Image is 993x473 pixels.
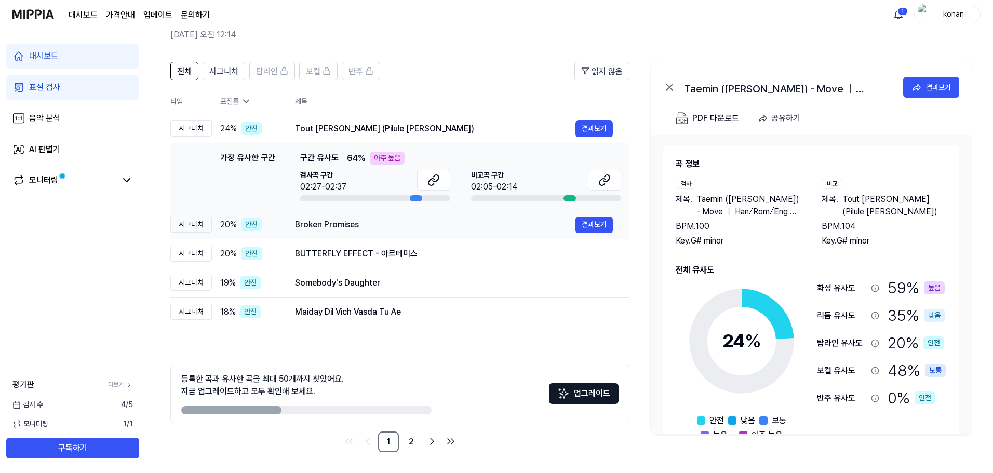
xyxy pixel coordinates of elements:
[170,431,629,452] nav: pagination
[6,44,139,69] a: 대시보드
[29,143,60,156] div: AI 판별기
[12,418,48,429] span: 모니터링
[915,391,935,404] div: 안전
[220,96,278,107] div: 표절률
[370,152,405,165] div: 아주 높음
[471,181,517,193] div: 02:05-02:14
[754,108,809,129] button: 공유하기
[348,65,363,78] span: 반주
[772,414,786,427] span: 보통
[918,4,930,25] img: profile
[817,392,867,404] div: 반주 유사도
[12,379,34,391] span: 평가판
[6,438,139,458] button: 구독하기
[888,276,945,300] div: 59 %
[295,123,575,135] div: Tout [PERSON_NAME] (Pilule [PERSON_NAME])
[771,112,800,125] div: 공유하기
[299,62,338,80] button: 보컬
[295,89,629,114] th: 제목
[914,6,981,23] button: profilekonan
[240,276,261,289] div: 안전
[170,29,916,41] h2: [DATE] 오전 12:14
[241,122,262,135] div: 안전
[822,179,842,189] div: 비교
[347,152,366,165] span: 64 %
[306,65,320,78] span: 보컬
[575,120,613,137] button: 결과보기
[817,282,867,294] div: 화성 유사도
[722,327,761,355] div: 24
[888,386,935,410] div: 0 %
[29,174,58,186] div: 모니터링
[925,364,946,377] div: 보통
[203,62,245,80] button: 시그니처
[924,281,945,294] div: 높음
[170,304,212,320] div: 시그니처
[170,89,212,114] th: 타입
[842,193,947,218] span: Tout [PERSON_NAME] (Pilule [PERSON_NAME])
[69,9,98,21] a: 대시보드
[933,8,974,20] div: konan
[676,220,801,233] div: BPM. 100
[676,179,696,189] div: 검사
[888,331,944,355] div: 20 %
[574,62,629,80] button: 읽지 않음
[926,82,951,93] div: 결과보기
[897,7,908,16] div: 1
[741,414,755,427] span: 낮음
[300,181,346,193] div: 02:27-02:37
[676,235,801,247] div: Key. G# minor
[359,433,376,450] a: Go to previous page
[674,108,741,129] button: PDF 다운로드
[106,9,135,21] a: 가격안내
[676,158,947,170] h2: 곡 정보
[29,50,58,62] div: 대시보드
[924,309,945,322] div: 낮음
[6,75,139,100] a: 표절 검사
[170,62,198,80] button: 전체
[121,399,133,410] span: 4 / 5
[249,62,295,80] button: 탑라인
[892,8,905,21] img: 알림
[549,392,619,402] a: Sparkles업그레이드
[575,217,613,233] button: 결과보기
[300,152,339,165] span: 구간 유사도
[220,219,237,231] span: 20 %
[341,433,357,450] a: Go to first page
[256,65,278,78] span: 탑라인
[342,62,380,80] button: 반주
[471,170,517,181] span: 비교곡 구간
[401,431,422,452] a: 2
[709,414,724,427] span: 안전
[220,248,237,260] span: 20 %
[220,277,236,289] span: 19 %
[822,193,838,218] span: 제목 .
[752,429,783,441] span: 아주 높음
[12,399,43,410] span: 검사 수
[442,433,459,450] a: Go to last page
[424,433,440,450] a: Go to next page
[549,383,619,404] button: 업그레이드
[557,387,570,400] img: Sparkles
[12,174,116,186] a: 모니터링
[651,135,972,434] a: 곡 정보검사제목.Taemin ([PERSON_NAME]) - Move ｜ Han⧸Rom⧸Eng ｜ Color Coded LyrBPM.100Key.G# minor비교제목.Tou...
[817,337,867,349] div: 탑라인 유사도
[170,246,212,262] div: 시그니처
[295,277,613,289] div: Somebody's Daughter
[295,248,613,260] div: BUTTERFLY EFFECT - 아르테미스
[676,112,688,125] img: PDF Download
[890,6,907,23] button: 알림1
[817,364,867,377] div: 보컬 유사도
[713,429,728,441] span: 높음
[300,170,346,181] span: 검사곡 구간
[181,9,210,21] a: 문의하기
[29,112,60,125] div: 음악 분석
[241,247,262,260] div: 안전
[123,418,133,429] span: 1 / 1
[903,77,959,98] button: 결과보기
[817,309,867,322] div: 리듬 유사도
[240,305,261,318] div: 안전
